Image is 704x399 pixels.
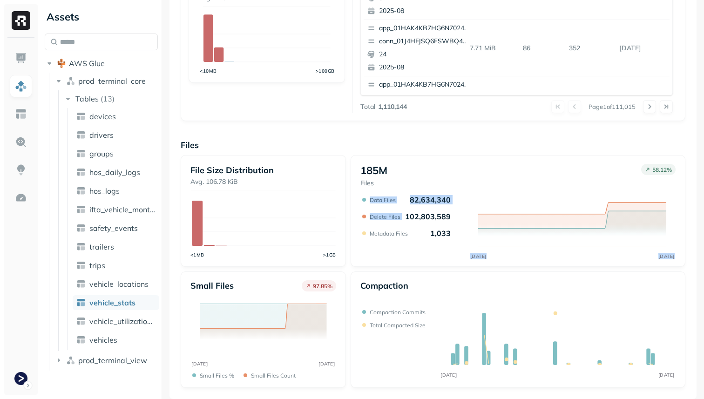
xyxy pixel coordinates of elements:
p: Total [360,102,375,111]
span: vehicles [89,335,117,345]
p: 24 [379,50,469,59]
p: Compaction [360,280,408,291]
a: vehicles [73,332,159,347]
tspan: [DATE] [318,361,335,366]
p: 2025-08 [379,7,469,16]
p: 7.71 MiB [466,40,520,56]
p: Total compacted size [370,322,426,329]
img: table [76,279,86,289]
img: Optimization [15,192,27,204]
p: 102,803,589 [405,212,451,221]
p: Data Files [370,196,396,203]
img: Asset Explorer [15,108,27,120]
tspan: <1MB [190,252,204,257]
span: devices [89,112,116,121]
img: table [76,205,86,214]
p: conn_01J4HFJSQ6FSWBQ4AMJYKT76QX [379,37,469,46]
img: namespace [66,356,75,365]
a: ifta_vehicle_months [73,202,159,217]
p: Small files [190,280,234,291]
a: hos_daily_logs [73,165,159,180]
img: table [76,130,86,140]
tspan: [DATE] [658,372,674,378]
p: 82,634,340 [410,195,451,204]
tspan: >100GB [316,68,335,74]
p: File Size Distribution [190,165,336,176]
img: table [76,317,86,326]
p: 86 [519,40,565,56]
img: Assets [15,80,27,92]
a: vehicle_stats [73,295,159,310]
tspan: [DATE] [191,361,208,366]
button: Tables(13) [63,91,159,106]
a: drivers [73,128,159,142]
span: trips [89,261,105,270]
img: Ryft [12,11,30,30]
p: Small files count [251,372,296,379]
span: safety_events [89,223,138,233]
p: 1,110,144 [378,102,407,111]
tspan: [DATE] [440,372,457,378]
span: prod_terminal_core [78,76,146,86]
img: Query Explorer [15,136,27,148]
img: table [76,112,86,121]
tspan: [DATE] [658,253,674,259]
span: ifta_vehicle_months [89,205,156,214]
p: Metadata Files [370,230,408,237]
img: Terminal [14,372,27,385]
span: vehicle_locations [89,279,149,289]
p: Page 1 of 111,015 [589,102,636,111]
img: table [76,186,86,196]
span: trailers [89,242,114,251]
div: Assets [45,9,158,24]
p: app_01HAK4KB7HG6N7024210G3S8D5 [379,24,469,33]
p: Aug 22, 2025 [616,40,670,56]
img: table [76,298,86,307]
img: root [57,59,66,68]
img: table [76,261,86,270]
a: safety_events [73,221,159,236]
span: hos_logs [89,186,120,196]
p: app_01HAK4KB7HG6N7024210G3S8D5 [379,80,469,89]
img: table [76,335,86,345]
tspan: [DATE] [470,253,486,259]
img: namespace [66,76,75,86]
a: devices [73,109,159,124]
a: vehicle_locations [73,277,159,291]
p: 97.85 % [313,283,332,290]
span: groups [89,149,114,158]
button: prod_terminal_core [54,74,158,88]
button: app_01HAK4KB7HG6N7024210G3S8D5conn_01J5WKMT5TM2YCA0M4ZG60G3SC242025-08 [364,76,474,132]
img: table [76,223,86,233]
span: Tables [75,94,99,103]
p: Files [360,179,387,188]
p: Small files % [200,372,234,379]
p: 185M [360,164,387,177]
span: drivers [89,130,114,140]
p: 1,033 [430,229,451,238]
p: ( 13 ) [101,94,115,103]
span: vehicle_stats [89,298,135,307]
p: Delete Files [370,213,400,220]
p: 58.12 % [652,166,672,173]
img: Insights [15,164,27,176]
tspan: >1GB [323,252,336,257]
a: vehicle_utilization_day [73,314,159,329]
img: table [76,168,86,177]
a: groups [73,146,159,161]
img: table [76,149,86,158]
a: hos_logs [73,183,159,198]
span: AWS Glue [69,59,105,68]
button: AWS Glue [45,56,158,71]
button: prod_terminal_view [54,353,158,368]
img: table [76,242,86,251]
span: prod_terminal_view [78,356,147,365]
a: trips [73,258,159,273]
p: Files [181,140,685,150]
p: 352 [565,40,616,56]
img: Dashboard [15,52,27,64]
p: Compaction commits [370,309,426,316]
p: Avg. 106.78 KiB [190,177,336,186]
span: vehicle_utilization_day [89,317,156,326]
span: hos_daily_logs [89,168,140,177]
